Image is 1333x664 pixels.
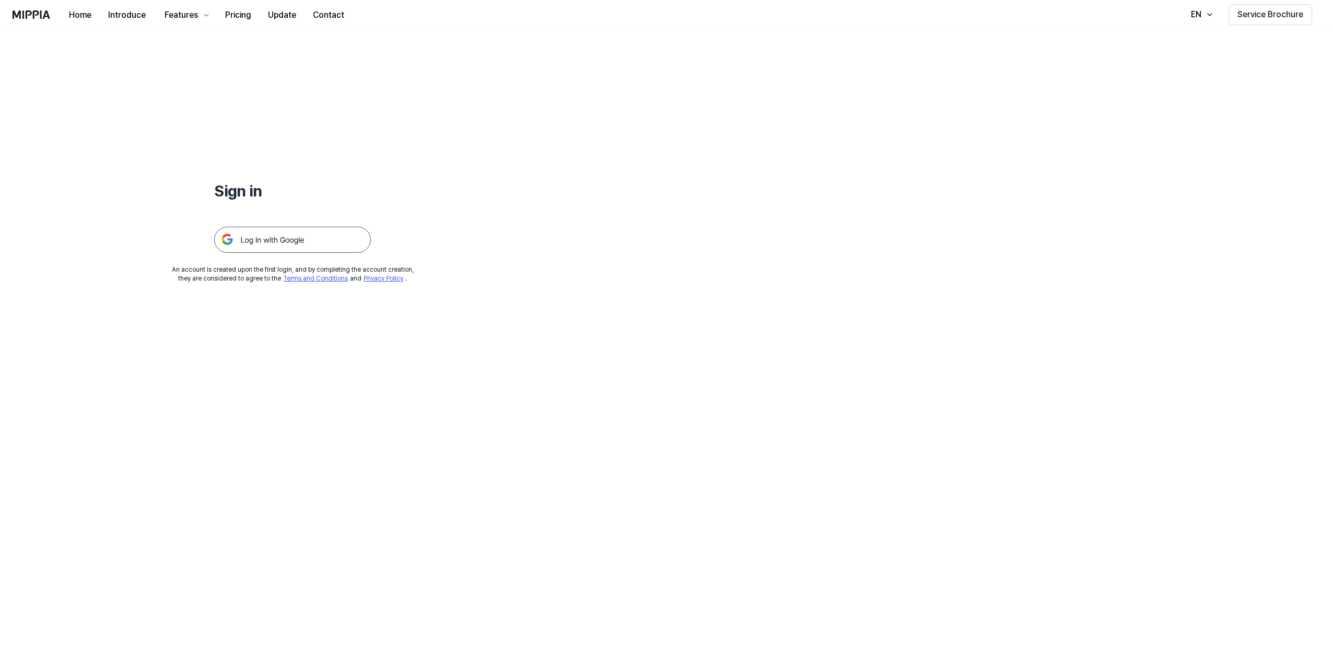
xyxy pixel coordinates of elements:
button: Features [154,5,217,26]
img: logo [13,10,50,19]
button: Home [61,5,100,26]
a: Update [260,1,305,29]
div: An account is created upon the first login, and by completing the account creation, they are cons... [172,265,414,283]
div: Features [162,9,200,21]
div: EN [1189,8,1203,21]
h1: Sign in [214,180,371,202]
button: Contact [305,5,353,26]
button: Service Brochure [1229,4,1312,25]
button: EN [1180,4,1220,25]
a: Privacy Policy [364,275,403,282]
button: Update [260,5,305,26]
img: 구글 로그인 버튼 [214,227,371,253]
button: Pricing [217,5,260,26]
button: Introduce [100,5,154,26]
a: Terms and Conditions [283,275,348,282]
